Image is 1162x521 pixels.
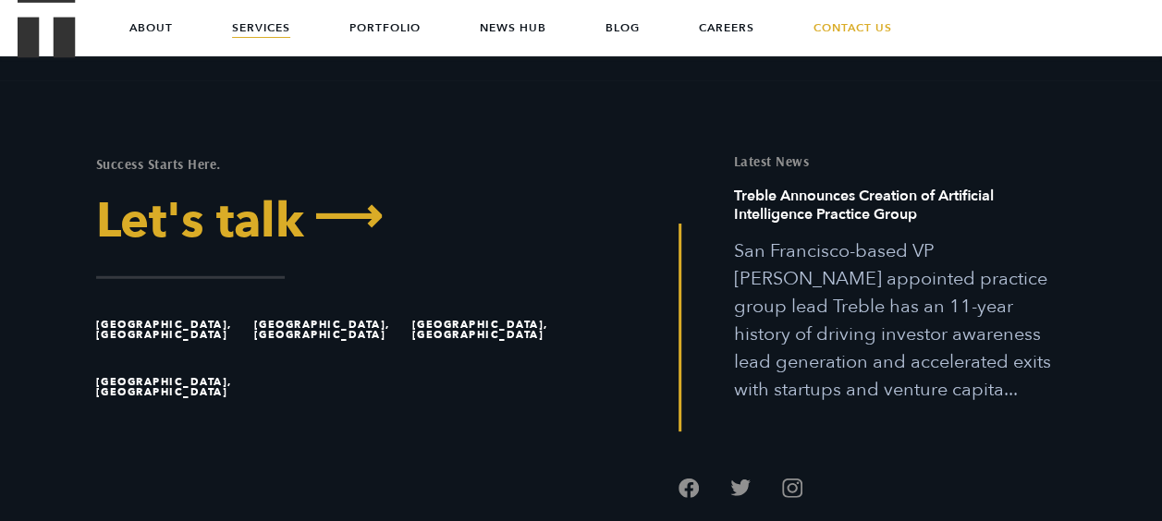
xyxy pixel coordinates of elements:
[304,193,383,241] span: ⟶
[734,187,1067,404] a: Read this article
[734,237,1067,404] p: San Francisco-based VP [PERSON_NAME] appointed practice group lead Treble has an 11-year history ...
[96,198,568,246] a: Let's Talk
[679,478,699,498] a: Follow us on Facebook
[254,301,404,358] li: [GEOGRAPHIC_DATA], [GEOGRAPHIC_DATA]
[730,478,751,498] a: Follow us on Twitter
[96,358,246,416] li: [GEOGRAPHIC_DATA], [GEOGRAPHIC_DATA]
[734,187,1067,237] h6: Treble Announces Creation of Artificial Intelligence Practice Group
[96,301,246,358] li: [GEOGRAPHIC_DATA], [GEOGRAPHIC_DATA]
[412,301,562,358] li: [GEOGRAPHIC_DATA], [GEOGRAPHIC_DATA]
[734,154,1067,168] h5: Latest News
[96,155,221,173] mark: Success Starts Here.
[782,478,802,498] a: Follow us on Instagram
